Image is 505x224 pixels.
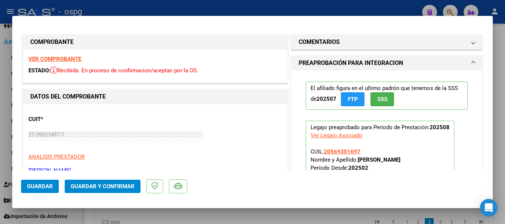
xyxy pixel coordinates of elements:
strong: DATOS DEL COMPROBANTE [30,93,106,100]
button: SSS [370,92,394,106]
strong: 202508 [430,124,450,131]
span: Recibida. En proceso de confirmacion/aceptac por la OS. [50,67,198,74]
a: VER COMPROBANTE [28,56,81,62]
div: Ver Legajo Asociado [311,131,362,139]
strong: 202502 [348,165,368,171]
span: Guardar y Confirmar [71,183,135,190]
p: [PERSON_NAME] [28,166,282,175]
mat-expansion-panel-header: COMENTARIOS [291,35,482,49]
span: CUIL: Nombre y Apellido: Período Desde: Período Hasta: Admite Dependencia: [311,148,435,196]
button: Guardar y Confirmar [65,180,140,193]
strong: [PERSON_NAME] [358,156,400,163]
strong: 202507 [316,96,336,102]
p: CUIT [28,115,105,124]
p: El afiliado figura en el ultimo padrón que tenemos de la SSS de [306,82,468,109]
span: FTP [348,96,358,103]
p: Legajo preaprobado para Período de Prestación: [306,121,454,219]
button: Guardar [21,180,59,193]
span: ESTADO: [28,67,50,74]
mat-expansion-panel-header: PREAPROBACIÓN PARA INTEGRACION [291,56,482,70]
span: ANALISIS PRESTADOR [28,154,85,160]
div: Open Intercom Messenger [480,199,498,217]
h1: COMENTARIOS [299,38,340,46]
span: 20569301697 [324,148,360,155]
h1: PREAPROBACIÓN PARA INTEGRACION [299,59,403,68]
button: FTP [341,92,365,106]
strong: COMPROBANTE [30,38,74,45]
span: Guardar [27,183,53,190]
span: SSS [377,96,387,103]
